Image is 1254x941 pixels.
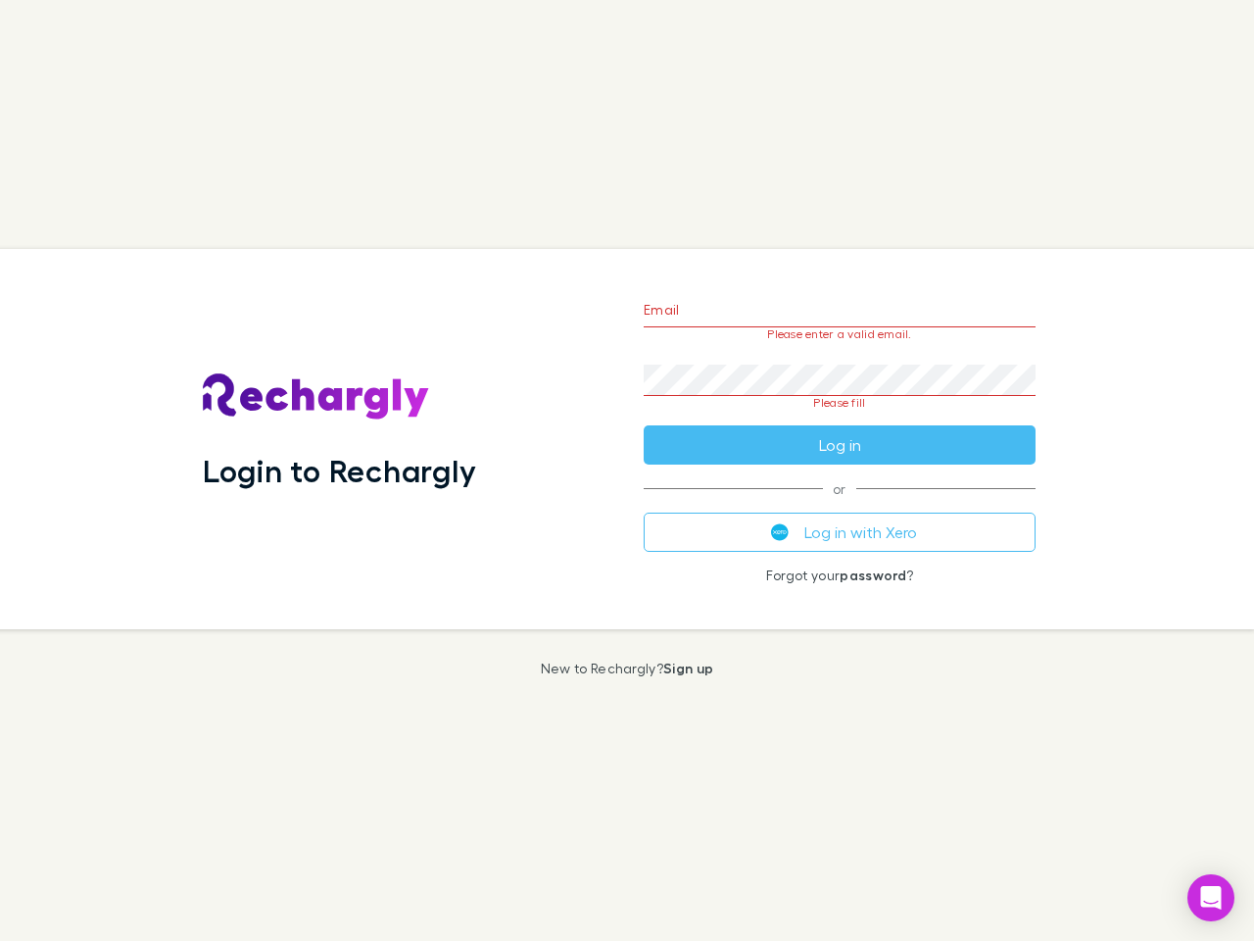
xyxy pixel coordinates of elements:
p: Please enter a valid email. [644,327,1036,341]
button: Log in with Xero [644,513,1036,552]
button: Log in [644,425,1036,465]
p: Please fill [644,396,1036,410]
p: New to Rechargly? [541,661,714,676]
h1: Login to Rechargly [203,452,476,489]
span: or [644,488,1036,489]
img: Rechargly's Logo [203,373,430,421]
a: Sign up [663,660,713,676]
img: Xero's logo [771,523,789,541]
a: password [840,567,906,583]
div: Open Intercom Messenger [1187,874,1234,921]
p: Forgot your ? [644,568,1036,583]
